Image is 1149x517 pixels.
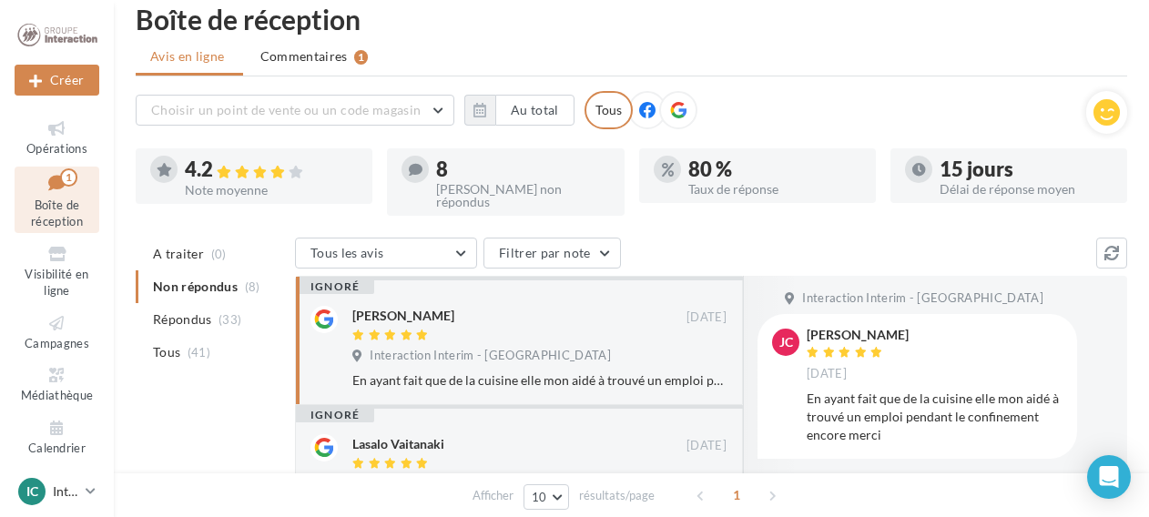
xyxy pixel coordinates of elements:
[60,168,77,187] div: 1
[260,47,348,66] span: Commentaires
[188,345,210,360] span: (41)
[779,333,793,351] span: JC
[807,390,1063,444] div: En ayant fait que de la cuisine elle mon aidé à trouvé un emploi pendant le confinement encore merci
[579,487,655,504] span: résultats/page
[53,482,78,501] p: Interaction [GEOGRAPHIC_DATA]
[464,95,574,126] button: Au total
[15,65,99,96] button: Créer
[15,115,99,159] a: Opérations
[354,50,368,65] div: 1
[153,310,212,329] span: Répondus
[211,247,227,261] span: (0)
[295,238,477,269] button: Tous les avis
[15,361,99,406] a: Médiathèque
[219,312,241,327] span: (33)
[585,91,633,129] div: Tous
[25,336,89,350] span: Campagnes
[296,408,374,422] div: ignoré
[185,159,358,180] div: 4.2
[483,238,621,269] button: Filtrer par note
[153,343,180,361] span: Tous
[26,482,38,501] span: IC
[352,307,454,325] div: [PERSON_NAME]
[15,240,99,302] a: Visibilité en ligne
[15,167,99,233] a: Boîte de réception1
[802,290,1043,307] span: Interaction Interim - [GEOGRAPHIC_DATA]
[807,329,909,341] div: [PERSON_NAME]
[136,95,454,126] button: Choisir un point de vente ou un code magasin
[352,435,444,453] div: Lasalo Vaitanaki
[940,183,1113,196] div: Délai de réponse moyen
[370,348,611,364] span: Interaction Interim - [GEOGRAPHIC_DATA]
[21,388,94,402] span: Médiathèque
[686,309,727,326] span: [DATE]
[28,441,86,455] span: Calendrier
[532,490,547,504] span: 10
[15,65,99,96] div: Nouvelle campagne
[473,487,513,504] span: Afficher
[31,198,83,229] span: Boîte de réception
[185,184,358,197] div: Note moyenne
[686,438,727,454] span: [DATE]
[25,267,88,299] span: Visibilité en ligne
[310,245,384,260] span: Tous les avis
[136,5,1127,33] div: Boîte de réception
[524,484,570,510] button: 10
[722,481,751,510] span: 1
[688,183,861,196] div: Taux de réponse
[26,141,87,156] span: Opérations
[352,371,727,390] div: En ayant fait que de la cuisine elle mon aidé à trouvé un emploi pendant le confinement encore merci
[296,279,374,294] div: ignoré
[15,309,99,354] a: Campagnes
[436,159,609,179] div: 8
[15,414,99,459] a: Calendrier
[940,159,1113,179] div: 15 jours
[153,245,204,263] span: A traiter
[15,474,99,509] a: IC Interaction [GEOGRAPHIC_DATA]
[1087,455,1131,499] div: Open Intercom Messenger
[151,102,421,117] span: Choisir un point de vente ou un code magasin
[688,159,861,179] div: 80 %
[495,95,574,126] button: Au total
[436,183,609,208] div: [PERSON_NAME] non répondus
[807,366,847,382] span: [DATE]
